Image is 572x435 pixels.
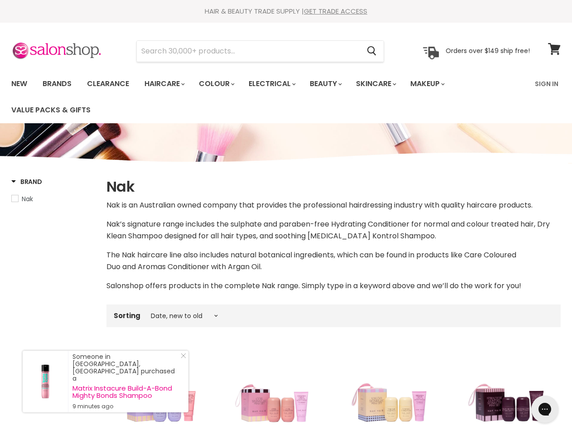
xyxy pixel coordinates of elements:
[80,74,136,93] a: Clearance
[177,353,186,362] a: Close Notification
[72,403,179,410] small: 9 minutes ago
[192,74,240,93] a: Colour
[106,280,561,292] p: Salonshop offers products in the complete Nak range. Simply type in a keyword above and we’ll do ...
[529,74,564,93] a: Sign In
[36,74,78,93] a: Brands
[136,40,384,62] form: Product
[137,41,360,62] input: Search
[349,74,402,93] a: Skincare
[72,353,179,410] div: Someone in [GEOGRAPHIC_DATA], [GEOGRAPHIC_DATA] purchased a
[106,218,561,242] p: Nak’s signature range includes the sulphate and paraben-free Hydrating Conditioner for normal and...
[11,177,42,186] h3: Brand
[181,353,186,358] svg: Close Icon
[5,74,34,93] a: New
[22,194,33,203] span: Nak
[72,385,179,399] a: Matrix Instacure Build-A-Bond Mighty Bonds Shampoo
[5,71,529,123] ul: Main menu
[304,6,367,16] a: GET TRADE ACCESS
[527,392,563,426] iframe: Gorgias live chat messenger
[446,47,530,55] p: Orders over $149 ship free!
[106,177,561,196] h1: Nak
[106,199,561,211] p: Nak is an Australian owned company that provides the professional hairdressing industry with qual...
[360,41,384,62] button: Search
[404,74,450,93] a: Makeup
[242,74,301,93] a: Electrical
[138,74,190,93] a: Haircare
[114,312,140,319] label: Sorting
[106,249,561,273] p: The Nak haircare line also includes natural botanical ingredients, which can be found in products...
[303,74,347,93] a: Beauty
[11,194,95,204] a: Nak
[23,351,68,412] a: Visit product page
[5,101,97,120] a: Value Packs & Gifts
